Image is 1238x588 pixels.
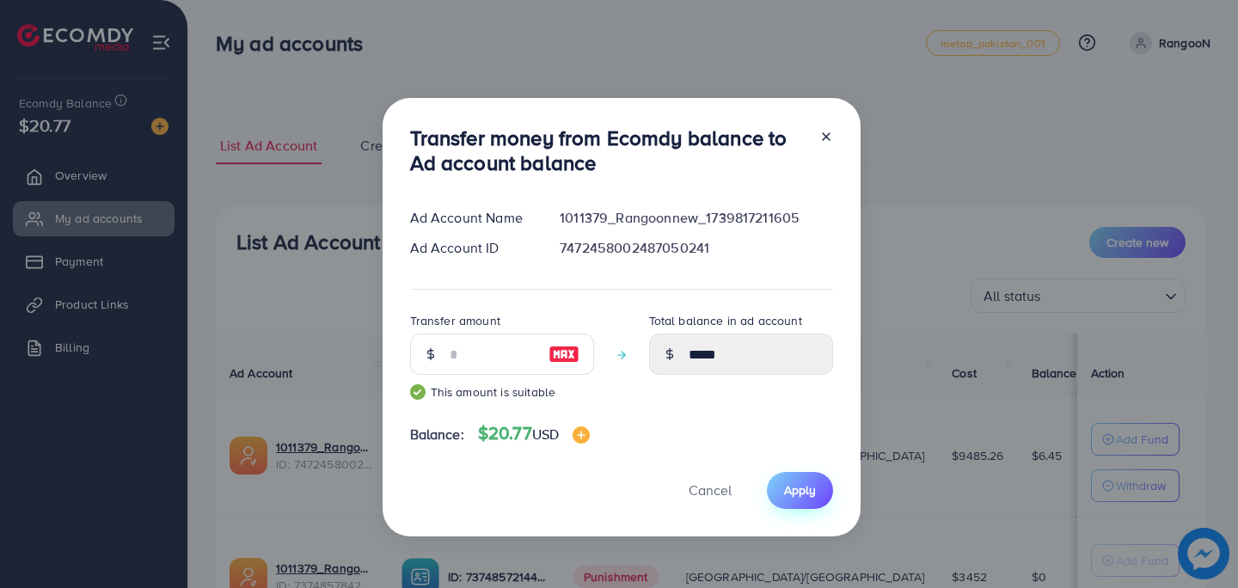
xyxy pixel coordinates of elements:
h4: $20.77 [478,423,590,444]
img: guide [410,384,426,400]
h3: Transfer money from Ecomdy balance to Ad account balance [410,126,806,175]
small: This amount is suitable [410,383,594,401]
img: image [573,426,590,444]
label: Total balance in ad account [649,312,802,329]
span: Cancel [689,481,732,499]
div: 1011379_Rangoonnew_1739817211605 [546,208,846,228]
button: Apply [767,472,833,509]
span: USD [532,425,559,444]
div: Ad Account ID [396,238,547,258]
button: Cancel [667,472,753,509]
div: 7472458002487050241 [546,238,846,258]
img: image [549,344,579,364]
span: Apply [784,481,816,499]
label: Transfer amount [410,312,500,329]
div: Ad Account Name [396,208,547,228]
span: Balance: [410,425,464,444]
